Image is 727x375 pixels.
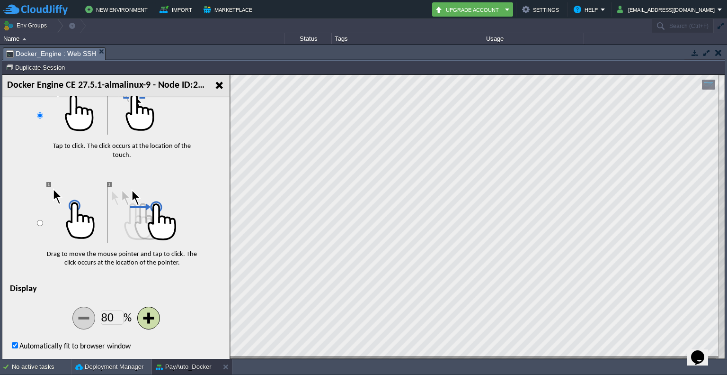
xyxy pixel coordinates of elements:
[435,4,502,15] button: Upgrade Account
[6,48,96,60] span: Docker_Engine : Web SSH
[3,4,68,16] img: CloudJiffy
[332,33,483,44] div: Tags
[22,38,27,40] img: AMDAwAAAACH5BAEAAAAALAAAAAABAAEAAAICRAEAOw==
[204,4,255,15] button: Marketplace
[9,267,16,274] input: Automatically fit to browser window
[44,107,195,168] img: Touchpad
[6,63,68,72] button: Duplicate Session
[687,337,718,366] iframe: chat widget
[98,236,129,251] div: %
[75,362,143,372] button: Deployment Manager
[1,33,284,44] div: Name
[85,4,151,15] button: New Environment
[135,232,157,254] img: +
[484,33,584,44] div: Usage
[160,4,195,15] button: Import
[71,232,92,254] img: -
[8,200,220,228] h3: Display
[574,4,601,15] button: Help
[12,359,71,375] div: No active tasks
[8,268,128,275] label: Automatically fit to browser window
[522,4,562,15] button: Settings
[617,4,718,15] button: [EMAIL_ADDRESS][DOMAIN_NAME]
[3,19,50,32] button: Env Groups
[44,176,195,192] label: Drag to move the mouse pointer and tap to click. The click occurs at the location of the pointer.
[285,33,331,44] div: Status
[51,68,188,83] label: Tap to click. The click occurs at the location of the touch.
[156,362,212,372] button: PayAuto_Docker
